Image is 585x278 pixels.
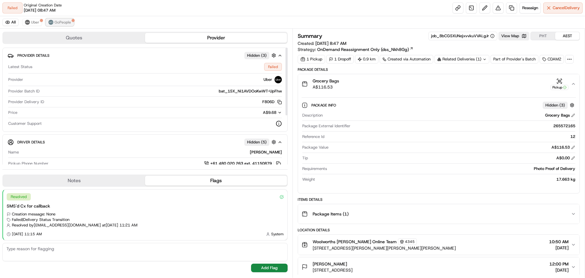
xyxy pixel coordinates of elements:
span: Resolved by [EMAIL_ADDRESS][DOMAIN_NAME] [12,222,101,228]
span: Original Creation Date [24,3,62,8]
span: Customer Support [8,121,42,126]
button: Hidden (3) [543,101,576,109]
button: [PERSON_NAME][STREET_ADDRESS]12:00 PM[DATE] [298,257,580,277]
button: Woolworths [PERSON_NAME] Online Team4345[STREET_ADDRESS][PERSON_NAME][PERSON_NAME][PERSON_NAME]10... [298,235,580,255]
button: Uber [22,19,42,26]
span: Latest Status [8,64,32,70]
button: Hidden (5) [244,138,278,146]
span: Package External Identifier [302,123,350,129]
button: All [2,19,19,26]
div: [PERSON_NAME] [21,150,282,155]
button: Reassign [519,2,541,13]
span: [DATE] [549,267,569,273]
button: Pickup [550,78,569,90]
button: Grocery BagsA$116.53Pickup [298,74,580,94]
button: Driver DetailsHidden (5) [8,137,282,147]
span: System [271,232,284,236]
button: Notes [3,176,145,186]
div: Photo Proof of Delivery [329,166,575,171]
button: A$9.68 [228,110,282,115]
div: Package Details [298,67,580,72]
span: [DATE] 11:15 AM [12,232,42,236]
span: 10:50 AM [549,239,569,245]
button: F806D [262,99,282,105]
span: Package Items ( 1 ) [313,211,349,217]
div: 17.663 kg [317,177,575,182]
a: OnDemand Reassignment Only (dss_Nkh8Gg) [317,46,413,52]
div: Location Details [298,228,580,233]
span: [DATE] 8:47 AM [315,41,346,46]
div: Strategy: [298,46,413,52]
button: Quotes [3,33,145,43]
span: Woolworths [PERSON_NAME] Online Team [313,239,397,245]
div: A$0.00 [556,155,575,161]
span: Creation message: None [12,211,55,217]
div: 265572165 [353,123,575,129]
div: Grocery Bags [545,113,575,118]
span: 12:00 PM [549,261,569,267]
span: Hidden ( 3 ) [247,53,267,58]
span: Provider Details [17,53,49,58]
h3: Summary [298,33,322,39]
button: View Map [498,32,529,40]
span: [STREET_ADDRESS] [313,267,353,273]
button: CancelDelivery [543,2,583,13]
span: Uber [31,20,39,25]
img: uber-new-logo.jpeg [25,20,30,25]
button: Provider DetailsHidden (3) [8,50,282,60]
span: Provider [8,77,23,82]
span: [PERSON_NAME] [313,261,347,267]
div: Resolved [7,193,31,200]
span: Uber [264,77,272,82]
button: Hidden (3) [244,52,278,59]
div: 1 Pickup [298,55,325,63]
div: Pickup [550,85,569,90]
span: Created: [298,40,346,46]
div: SMS'd Cx for callback [7,203,284,209]
button: job_8bCGSXUNejxvvkuVVALgJr [431,33,495,39]
span: at [DATE] 11:21 AM [102,222,137,228]
span: +61 480 020 263 ext. 41150879 [210,161,272,166]
div: 1 Dropoff [326,55,354,63]
button: Add Flag [251,264,288,272]
button: Package Items (1) [298,204,580,224]
a: +61 480 020 263 ext. 41150879 [204,160,282,167]
span: Hidden ( 5 ) [247,139,267,145]
span: [DATE] 08:47 AM [24,8,55,13]
span: Hidden ( 3 ) [545,103,565,108]
span: Weight [302,177,315,182]
div: CDAM2 [540,55,564,63]
img: uber-new-logo.jpeg [275,76,282,83]
div: 12 [327,134,575,139]
span: Reassign [522,5,538,11]
button: GoPeople [46,19,74,26]
span: OnDemand Reassignment Only (dss_Nkh8Gg) [317,46,409,52]
span: Description [302,113,323,118]
span: Cancel Delivery [553,5,580,11]
span: Provider Delivery ID [8,99,44,105]
span: Name [8,150,19,155]
span: Package Info [311,103,337,108]
span: Provider Batch ID [8,88,40,94]
span: Requirements [302,166,327,171]
span: Driver Details [17,140,45,145]
span: Package Value [302,145,328,150]
span: Price [8,110,17,115]
span: Pickup Phone Number [8,161,48,166]
span: A$9.68 [263,110,276,115]
span: [DATE] [549,245,569,251]
div: Items Details [298,197,580,202]
button: PHT [531,32,555,40]
a: Created via Automation [380,55,433,63]
button: Flags [145,176,287,186]
span: 4345 [405,239,415,244]
img: gopeople_logo.png [48,20,53,25]
button: AEST [555,32,580,40]
span: Reference Id [302,134,324,139]
span: bat_1SX_Ni1AVDOoKwWT-UpFhw [219,88,282,94]
span: GoPeople [55,20,71,25]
